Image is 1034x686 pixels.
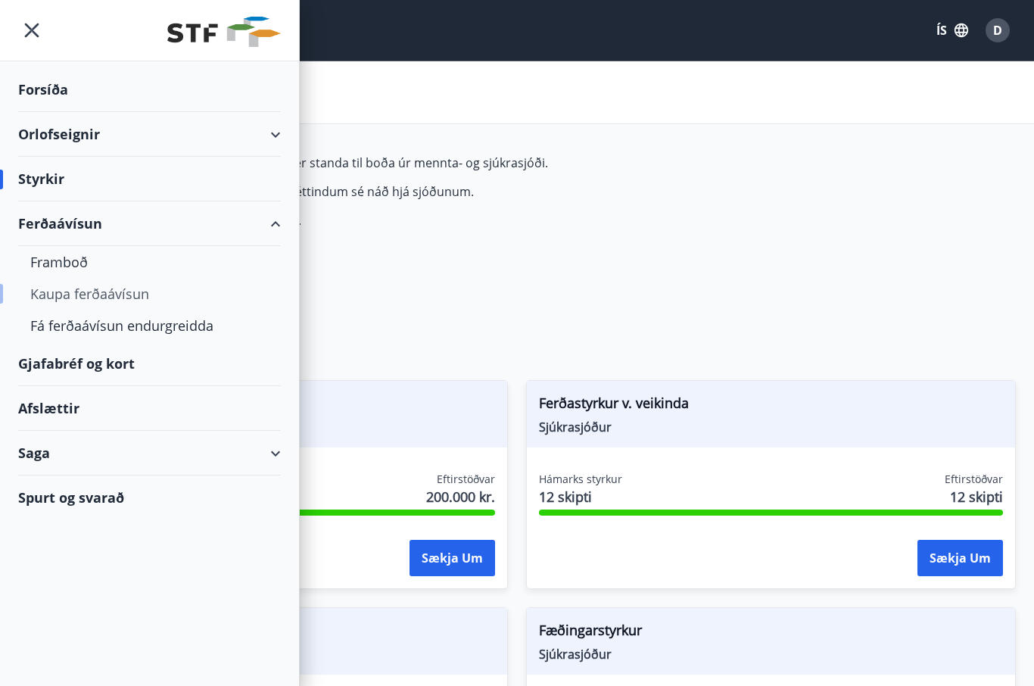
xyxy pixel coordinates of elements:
[539,472,622,487] span: Hámarks styrkur
[539,419,1003,435] span: Sjúkrasjóður
[18,341,281,386] div: Gjafabréf og kort
[539,646,1003,663] span: Sjúkrasjóður
[945,472,1003,487] span: Eftirstöðvar
[917,540,1003,576] button: Sækja um
[437,472,495,487] span: Eftirstöðvar
[18,17,45,44] button: menu
[979,12,1016,48] button: D
[30,246,269,278] div: Framboð
[18,154,733,171] p: Hér fyrir neðan getur þú sótt um þá styrki sem þér standa til boða úr mennta- og sjúkrasjóði.
[18,431,281,476] div: Saga
[928,17,976,44] button: ÍS
[410,540,495,576] button: Sækja um
[18,476,281,519] div: Spurt og svarað
[18,157,281,201] div: Styrkir
[950,487,1003,507] span: 12 skipti
[18,201,281,246] div: Ferðaávísun
[539,487,622,507] span: 12 skipti
[30,310,269,341] div: Fá ferðaávísun endurgreidda
[426,487,495,507] span: 200.000 kr.
[539,620,1003,646] span: Fæðingarstyrkur
[18,386,281,431] div: Afslættir
[18,67,281,112] div: Forsíða
[18,183,733,200] p: Hámarksupphæð styrks miðast við að lágmarksréttindum sé náð hjá sjóðunum.
[539,393,1003,419] span: Ferðastyrkur v. veikinda
[18,112,281,157] div: Orlofseignir
[167,17,281,47] img: union_logo
[993,22,1002,39] span: D
[30,278,269,310] div: Kaupa ferðaávísun
[18,212,733,229] p: Fyrir frekari upplýsingar má snúa sér til skrifstofu.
